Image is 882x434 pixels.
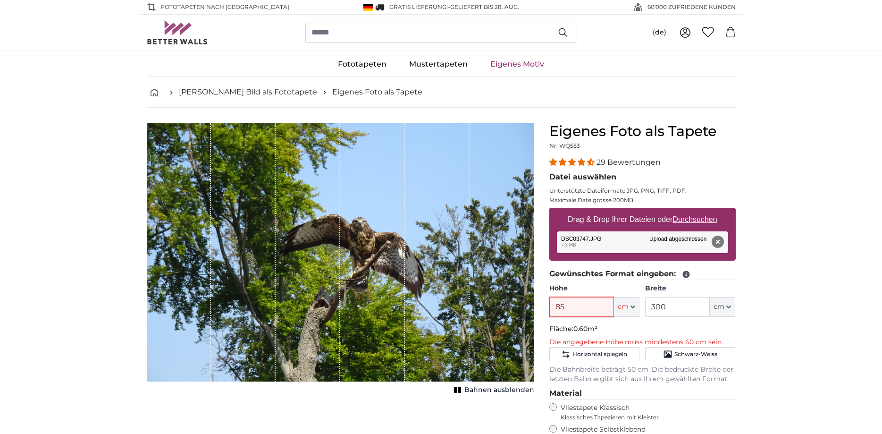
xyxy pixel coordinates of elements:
[549,187,736,195] p: Unterstützte Dateiformate JPG, PNG, TIFF, PDF.
[549,158,596,167] span: 4.34 stars
[464,385,534,395] span: Bahnen ausblenden
[450,3,519,10] span: Geliefert bis 28. Aug.
[549,268,736,280] legend: Gewünschtes Format eingeben:
[549,365,736,384] p: Die Bahnbreite beträgt 50 cm. Die bedruckte Breite der letzten Bahn ergibt sich aus Ihrem gewählt...
[549,347,639,361] button: Horizontal spiegeln
[448,3,519,10] span: -
[618,302,629,312] span: cm
[674,350,717,358] span: Schwarz-Weiss
[389,3,448,10] span: GRATIS Lieferung!
[363,4,373,11] img: Deutschland
[451,383,534,397] button: Bahnen ausblenden
[398,52,479,77] a: Mustertapeten
[147,77,736,108] nav: breadcrumbs
[549,284,639,293] label: Höhe
[710,297,735,317] button: cm
[647,3,736,11] span: 60'000 ZUFRIEDENE KUNDEN
[614,297,639,317] button: cm
[161,3,289,11] span: Fototapeten nach [GEOGRAPHIC_DATA]
[561,414,728,421] span: Klassisches Tapezieren mit Kleister
[479,52,555,77] a: Eigenes Motiv
[645,24,674,41] button: (de)
[561,403,728,421] label: Vliestapete Klassisch
[573,324,597,333] span: 0.60m²
[645,347,735,361] button: Schwarz-Weiss
[549,324,736,334] p: Fläche:
[549,142,580,149] span: Nr. WQ553
[564,210,721,229] label: Drag & Drop Ihrer Dateien oder
[596,158,661,167] span: 29 Bewertungen
[179,86,317,98] a: [PERSON_NAME] Bild als Fototapete
[714,302,724,312] span: cm
[645,284,735,293] label: Breite
[549,388,736,400] legend: Material
[549,123,736,140] h1: Eigenes Foto als Tapete
[672,215,717,223] u: Durchsuchen
[147,123,534,397] div: 1 of 1
[572,350,627,358] span: Horizontal spiegeln
[327,52,398,77] a: Fototapeten
[332,86,422,98] a: Eigenes Foto als Tapete
[549,171,736,183] legend: Datei auswählen
[549,196,736,204] p: Maximale Dateigrösse 200MB.
[147,20,208,44] img: Betterwalls
[549,338,736,347] p: Die angegebene Höhe muss mindestens 60 cm sein.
